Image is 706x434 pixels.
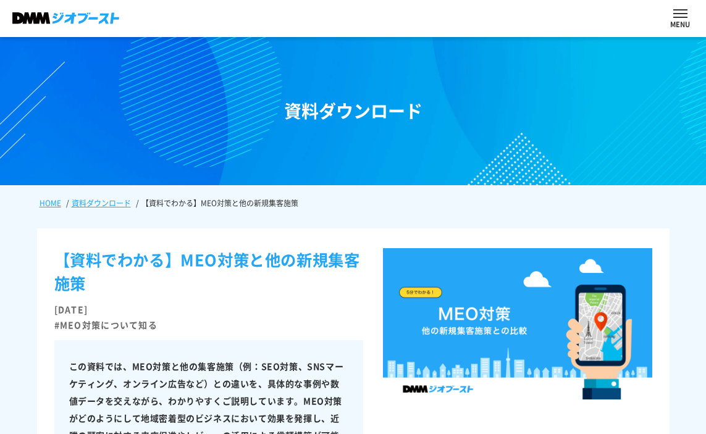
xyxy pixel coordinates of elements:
img: DMMジオブースト [12,12,119,24]
button: ナビを開閉する [673,9,687,18]
li: #MEO対策について知る [54,320,158,330]
a: HOME [40,198,61,209]
div: 資料ダウンロード [284,98,422,124]
li: 【資料でわかる】MEO対策と他の新規集客施策 [133,198,301,209]
img: MEO対策_他の新規集客施策との比較 [383,248,652,399]
a: 資料ダウンロード [72,198,131,209]
h1: 【資料でわかる】MEO対策と他の新規集客施策 [54,248,363,303]
time: [DATE] [54,303,88,315]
